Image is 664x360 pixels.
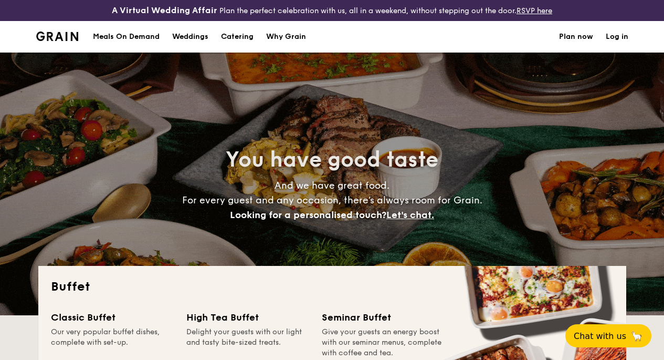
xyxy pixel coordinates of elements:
a: Logotype [36,32,79,41]
h1: Catering [221,21,254,53]
img: Grain [36,32,79,41]
a: Plan now [559,21,593,53]
div: Classic Buffet [51,310,174,325]
span: Let's chat. [386,209,434,221]
h2: Buffet [51,279,614,295]
div: Plan the perfect celebration with us, all in a weekend, without stepping out the door. [111,4,553,17]
div: Meals On Demand [93,21,160,53]
span: 🦙 [630,330,643,342]
span: Looking for a personalised touch? [230,209,386,221]
a: Log in [606,21,628,53]
a: Meals On Demand [87,21,166,53]
span: And we have great food. For every guest and any occasion, there’s always room for Grain. [182,180,482,221]
div: Delight your guests with our light and tasty bite-sized treats. [186,327,309,358]
div: Seminar Buffet [322,310,445,325]
div: High Tea Buffet [186,310,309,325]
span: Chat with us [574,331,626,341]
a: Why Grain [260,21,312,53]
h4: A Virtual Wedding Affair [112,4,217,17]
div: Our very popular buffet dishes, complete with set-up. [51,327,174,358]
div: Give your guests an energy boost with our seminar menus, complete with coffee and tea. [322,327,445,358]
button: Chat with us🦙 [565,324,651,347]
a: Weddings [166,21,215,53]
a: Catering [215,21,260,53]
div: Why Grain [266,21,306,53]
a: RSVP here [517,6,552,15]
div: Weddings [172,21,208,53]
span: You have good taste [226,147,438,172]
